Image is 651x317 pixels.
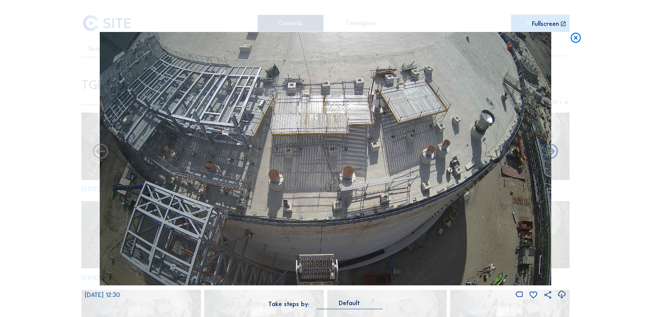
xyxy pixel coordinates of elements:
div: Default [339,300,360,306]
div: Default [316,300,383,309]
i: Back [541,143,560,162]
i: Forward [91,143,110,162]
div: Fullscreen [532,21,559,27]
img: Image [100,32,551,286]
span: [DATE] 12:30 [85,291,120,299]
div: Take steps by: [268,301,309,307]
